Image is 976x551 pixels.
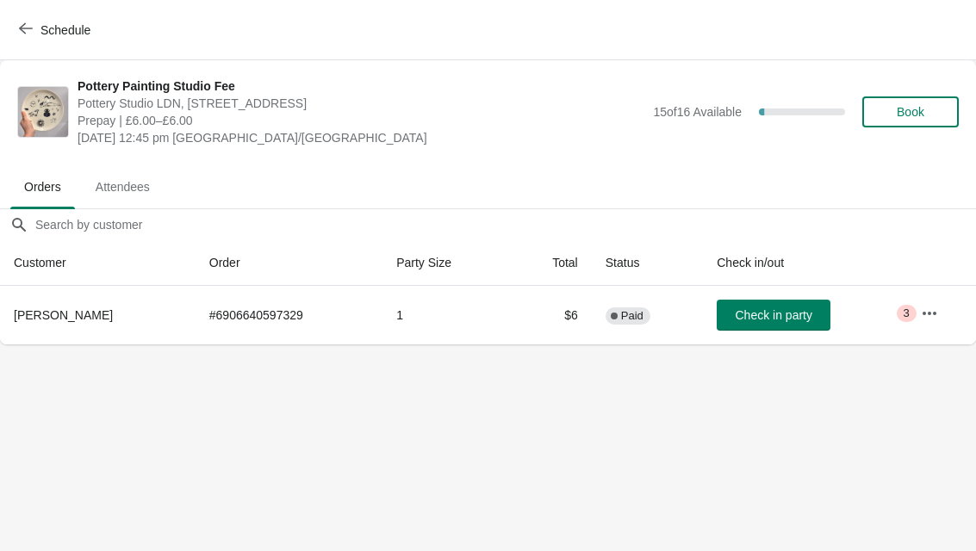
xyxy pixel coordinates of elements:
[717,300,830,331] button: Check in party
[78,129,644,146] span: [DATE] 12:45 pm [GEOGRAPHIC_DATA]/[GEOGRAPHIC_DATA]
[82,171,164,202] span: Attendees
[510,286,592,344] td: $6
[621,309,643,323] span: Paid
[897,105,924,119] span: Book
[40,23,90,37] span: Schedule
[14,308,113,322] span: [PERSON_NAME]
[382,286,510,344] td: 1
[653,105,742,119] span: 15 of 16 Available
[703,240,907,286] th: Check in/out
[592,240,704,286] th: Status
[9,15,104,46] button: Schedule
[196,240,382,286] th: Order
[10,171,75,202] span: Orders
[904,306,910,320] span: 3
[196,286,382,344] td: # 6906640597329
[78,95,644,112] span: Pottery Studio LDN, [STREET_ADDRESS]
[382,240,510,286] th: Party Size
[34,209,976,240] input: Search by customer
[736,308,812,322] span: Check in party
[510,240,592,286] th: Total
[78,112,644,129] span: Prepay | £6.00–£6.00
[78,77,644,95] span: Pottery Painting Studio Fee
[18,87,68,137] img: Pottery Painting Studio Fee
[862,96,959,127] button: Book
